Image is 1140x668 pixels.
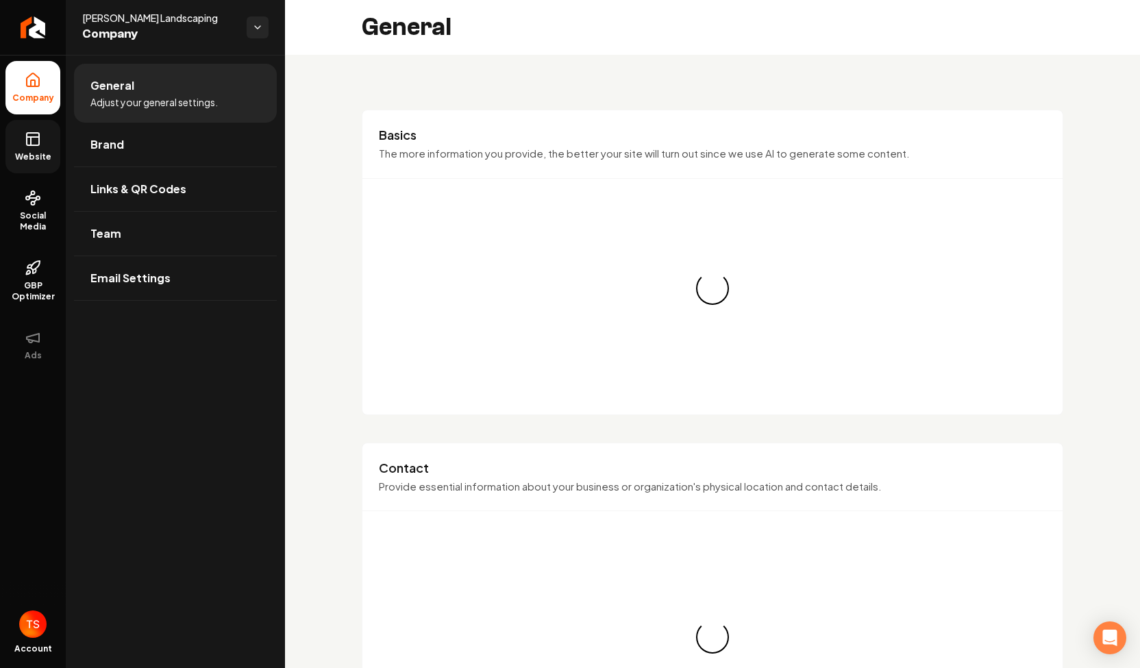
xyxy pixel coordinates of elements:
p: Provide essential information about your business or organization's physical location and contact... [379,479,1046,495]
div: Loading [690,615,735,660]
h2: General [362,14,451,41]
span: Social Media [5,210,60,232]
button: Open user button [19,610,47,638]
p: The more information you provide, the better your site will turn out since we use AI to generate ... [379,146,1046,162]
a: Website [5,120,60,173]
img: Rebolt Logo [21,16,46,38]
div: Loading [690,266,735,311]
a: Social Media [5,179,60,243]
div: Open Intercom Messenger [1093,621,1126,654]
h3: Basics [379,127,1046,143]
a: Brand [74,123,277,166]
a: GBP Optimizer [5,249,60,313]
h3: Contact [379,460,1046,476]
a: Email Settings [74,256,277,300]
span: Ads [19,350,47,361]
button: Ads [5,319,60,372]
span: Team [90,225,121,242]
span: General [90,77,134,94]
span: Company [82,25,236,44]
a: Links & QR Codes [74,167,277,211]
span: Links & QR Codes [90,181,186,197]
a: Team [74,212,277,256]
span: Website [10,151,57,162]
span: Brand [90,136,124,153]
span: Account [14,643,52,654]
span: Company [7,92,60,103]
span: Email Settings [90,270,171,286]
span: Adjust your general settings. [90,95,218,109]
span: GBP Optimizer [5,280,60,302]
img: Thomas Sickler [19,610,47,638]
span: [PERSON_NAME] Landscaping [82,11,236,25]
